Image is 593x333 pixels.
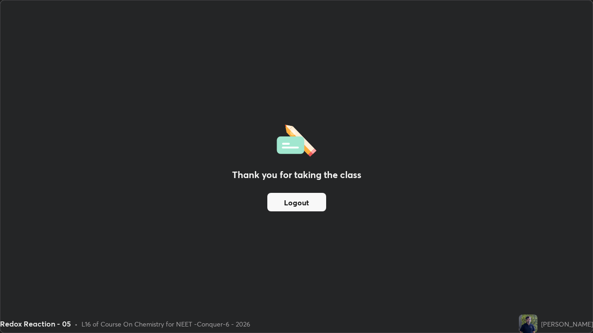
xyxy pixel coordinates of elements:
div: L16 of Course On Chemistry for NEET -Conquer-6 - 2026 [82,319,250,329]
h2: Thank you for taking the class [232,168,361,182]
img: 924660acbe704701a98f0fe2bdf2502a.jpg [519,314,537,333]
img: offlineFeedback.1438e8b3.svg [277,122,316,157]
div: [PERSON_NAME] [541,319,593,329]
button: Logout [267,193,326,211]
div: • [75,319,78,329]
